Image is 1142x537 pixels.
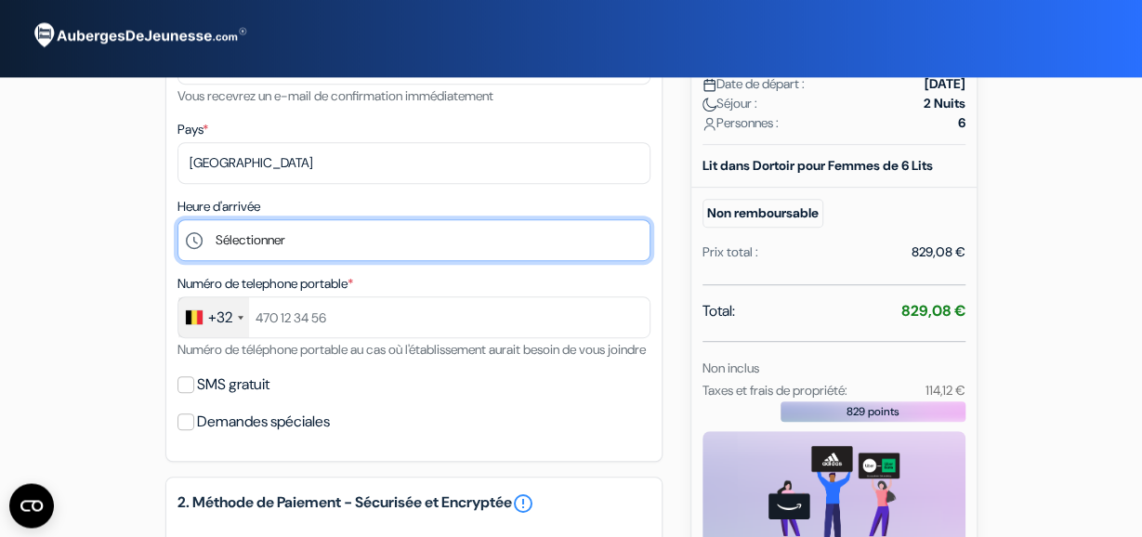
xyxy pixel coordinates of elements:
[197,409,330,435] label: Demandes spéciales
[924,94,965,113] strong: 2 Nuits
[912,242,965,262] div: 829,08 €
[702,382,847,399] small: Taxes et frais de propriété:
[958,113,965,133] strong: 6
[702,117,716,131] img: user_icon.svg
[197,372,269,398] label: SMS gratuit
[702,94,757,113] span: Séjour :
[208,307,232,329] div: +32
[702,78,716,92] img: calendar.svg
[177,197,260,216] label: Heure d'arrivée
[178,297,249,337] div: Belgium (België): +32
[177,274,353,294] label: Numéro de telephone portable
[702,360,759,376] small: Non inclus
[702,199,823,228] small: Non remboursable
[702,113,779,133] span: Personnes :
[702,98,716,111] img: moon.svg
[177,492,650,515] h5: 2. Méthode de Paiement - Sécurisée et Encryptée
[177,120,208,139] label: Pays
[702,74,805,94] span: Date de départ :
[702,242,758,262] div: Prix total :
[9,483,54,528] button: CMP-Widget öffnen
[702,300,735,322] span: Total:
[177,341,646,358] small: Numéro de téléphone portable au cas où l'établissement aurait besoin de vous joindre
[901,301,965,321] strong: 829,08 €
[22,10,255,60] img: AubergesDeJeunesse.com
[925,74,965,94] strong: [DATE]
[177,296,650,338] input: 470 12 34 56
[925,382,965,399] small: 114,12 €
[847,403,899,420] span: 829 points
[177,87,493,104] small: Vous recevrez un e-mail de confirmation immédiatement
[702,157,933,174] b: Lit dans Dortoir pour Femmes de 6 Lits
[512,492,534,515] a: error_outline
